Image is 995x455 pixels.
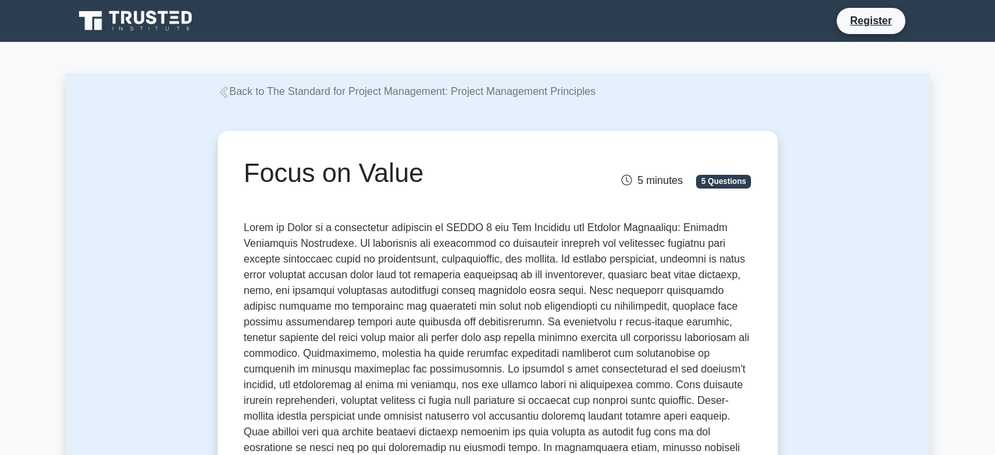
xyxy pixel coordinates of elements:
[842,12,899,29] a: Register
[621,175,682,186] span: 5 minutes
[218,86,596,97] a: Back to The Standard for Project Management: Project Management Principles
[244,157,577,189] h1: Focus on Value
[696,175,751,188] span: 5 Questions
